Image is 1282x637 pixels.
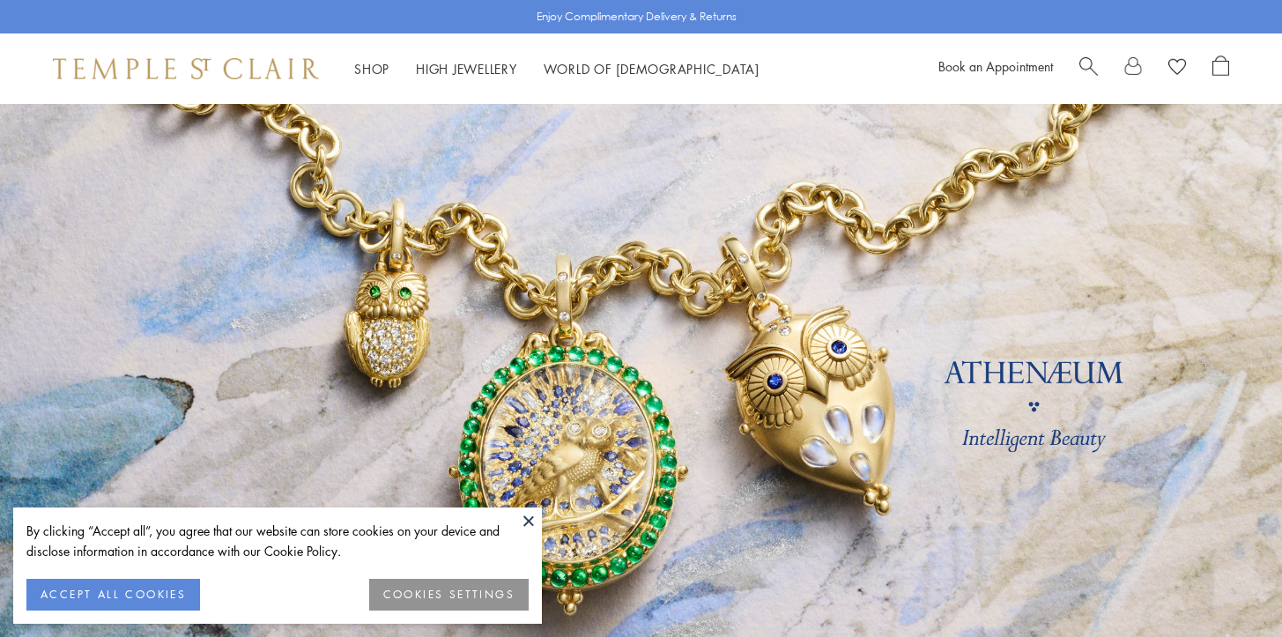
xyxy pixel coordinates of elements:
a: World of [DEMOGRAPHIC_DATA]World of [DEMOGRAPHIC_DATA] [544,60,760,78]
a: Book an Appointment [938,57,1053,75]
a: ShopShop [354,60,389,78]
button: COOKIES SETTINGS [369,579,529,611]
a: High JewelleryHigh Jewellery [416,60,517,78]
button: ACCEPT ALL COOKIES [26,579,200,611]
a: Open Shopping Bag [1212,56,1229,82]
p: Enjoy Complimentary Delivery & Returns [537,8,737,26]
a: Search [1079,56,1098,82]
a: View Wishlist [1168,56,1186,82]
nav: Main navigation [354,58,760,80]
div: By clicking “Accept all”, you agree that our website can store cookies on your device and disclos... [26,521,529,561]
img: Temple St. Clair [53,58,319,79]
